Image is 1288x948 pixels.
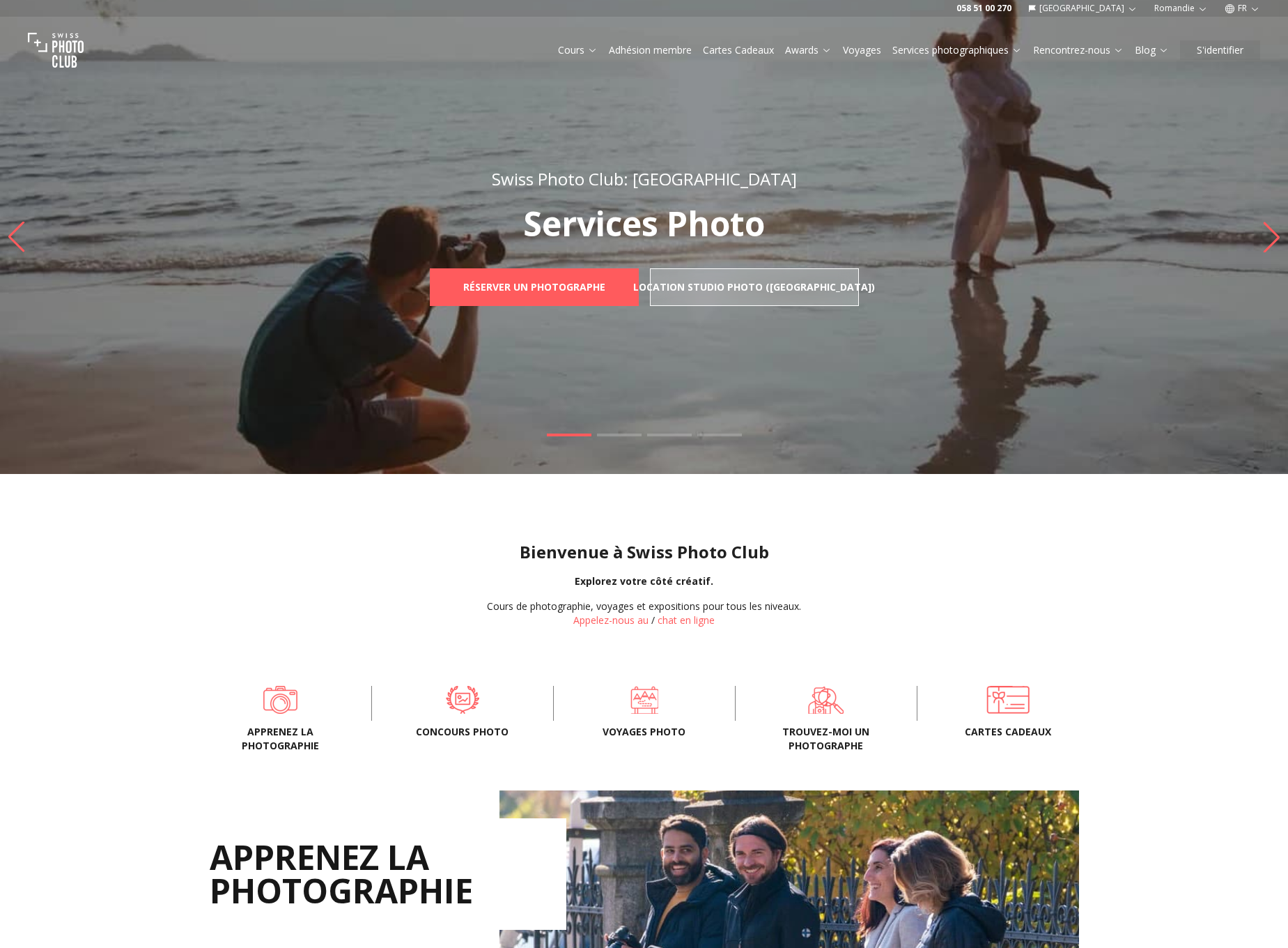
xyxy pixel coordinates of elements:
button: Rencontrez-nous [1027,40,1129,60]
button: Services photographiques [887,40,1027,60]
b: Réserver un photographe [463,280,605,294]
h2: APPRENEZ LA PHOTOGRAPHIE [210,818,566,930]
a: Réserver un photographe [430,268,639,306]
a: Voyages [843,43,881,57]
span: Concours Photo [394,725,531,739]
span: Apprenez la photographie [212,725,349,753]
button: S'identifier [1180,40,1260,60]
a: Concours Photo [394,686,531,714]
button: Cours [552,40,603,60]
button: Blog [1129,40,1174,60]
a: Voyages photo [576,686,713,714]
a: Awards [785,43,832,57]
a: Location Studio Photo ([GEOGRAPHIC_DATA]) [650,268,859,306]
img: Swiss photo club [28,22,84,78]
button: Cartes Cadeaux [697,40,779,60]
a: Cours [558,43,598,57]
a: Trouvez-moi un photographe [758,686,894,714]
div: Explorez votre côté créatif. [11,574,1277,588]
a: Apprenez la photographie [212,686,349,714]
div: / [487,599,801,627]
a: Services photographiques [892,43,1022,57]
h1: Bienvenue à Swiss Photo Club [11,541,1277,563]
a: Cartes cadeaux [940,686,1076,714]
span: Trouvez-moi un photographe [758,725,894,753]
button: Adhésion membre [603,40,697,60]
span: Cartes cadeaux [940,725,1076,739]
button: Voyages [837,40,887,60]
span: Swiss Photo Club: [GEOGRAPHIC_DATA] [492,167,797,190]
span: Voyages photo [576,725,713,739]
a: Appelez-nous au [573,613,649,627]
button: chat en ligne [658,613,715,627]
button: Awards [779,40,837,60]
a: Rencontrez-nous [1033,43,1124,57]
a: Blog [1135,43,1169,57]
a: 058 51 00 270 [956,3,1011,14]
div: Cours de photographie, voyages et expositions pour tous les niveaux. [487,599,801,613]
a: Cartes Cadeaux [703,43,774,57]
a: Adhésion membre [609,43,692,57]
b: Location Studio Photo ([GEOGRAPHIC_DATA]) [633,280,875,294]
p: Services Photo [399,207,890,240]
